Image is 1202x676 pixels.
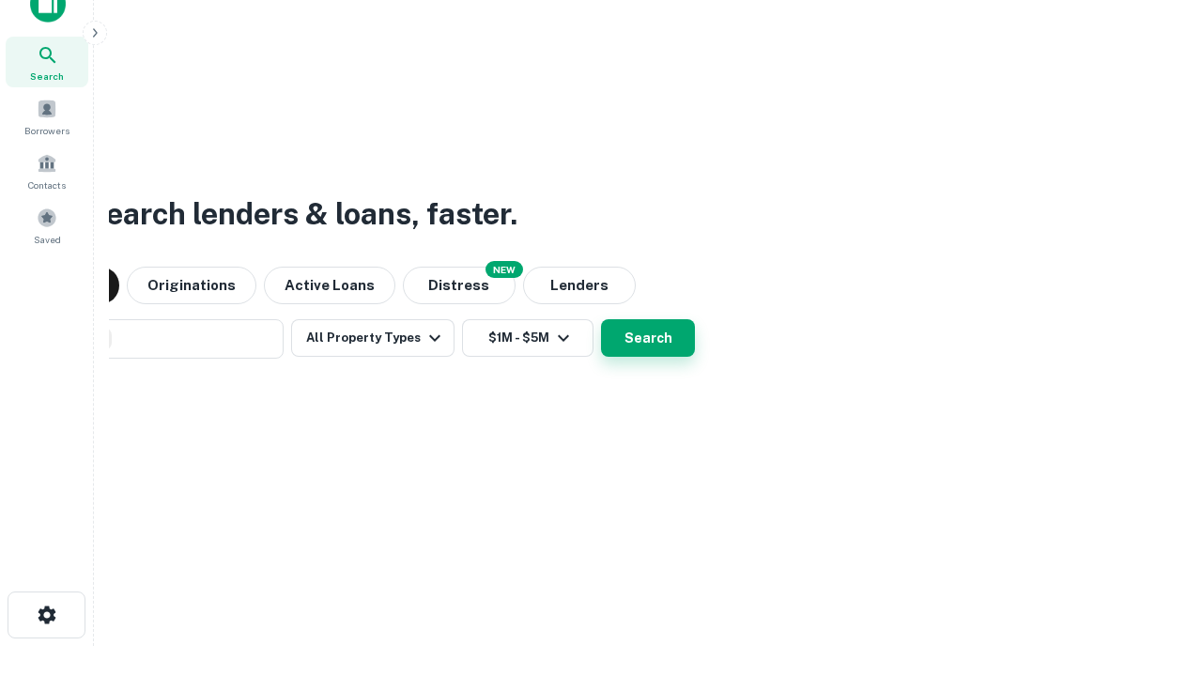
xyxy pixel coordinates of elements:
span: Saved [34,232,61,247]
span: Search [30,69,64,84]
span: Contacts [28,177,66,192]
button: Lenders [523,267,636,304]
span: Borrowers [24,123,69,138]
h3: Search lenders & loans, faster. [85,192,517,237]
button: All Property Types [291,319,455,357]
button: Active Loans [264,267,395,304]
iframe: Chat Widget [1108,526,1202,616]
button: Search distressed loans with lien and other non-mortgage details. [403,267,516,304]
button: $1M - $5M [462,319,593,357]
button: Search [601,319,695,357]
a: Search [6,37,88,87]
a: Saved [6,200,88,251]
button: Originations [127,267,256,304]
a: Contacts [6,146,88,196]
a: Borrowers [6,91,88,142]
div: NEW [485,261,523,278]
